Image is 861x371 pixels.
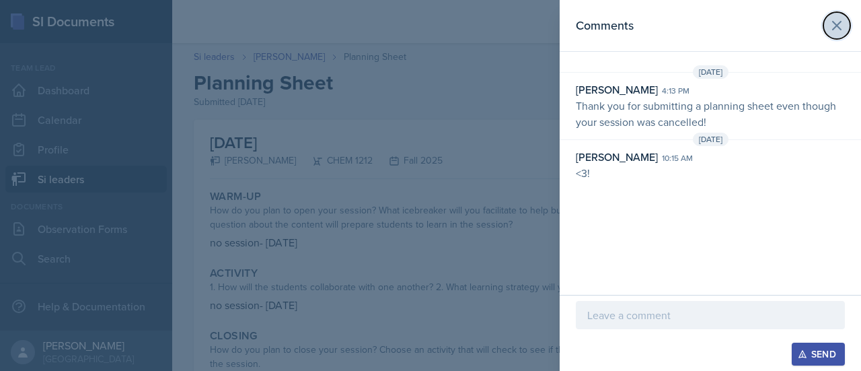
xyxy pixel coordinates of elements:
div: [PERSON_NAME] [576,81,658,98]
p: Thank you for submitting a planning sheet even though your session was cancelled! [576,98,845,130]
div: 4:13 pm [662,85,689,97]
h2: Comments [576,16,634,35]
button: Send [792,343,845,366]
p: <3! [576,165,845,181]
div: Send [800,349,836,360]
div: 10:15 am [662,152,693,164]
div: [PERSON_NAME] [576,149,658,165]
span: [DATE] [693,133,728,146]
span: [DATE] [693,65,728,79]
